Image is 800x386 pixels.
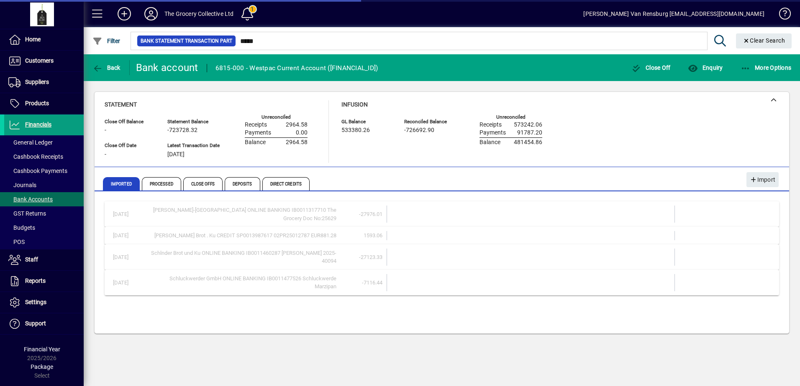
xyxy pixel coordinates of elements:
span: Close Offs [183,177,223,190]
span: Receipts [479,122,502,128]
span: Receipts [245,122,267,128]
label: Unreconciled [262,114,291,120]
span: - [105,151,106,158]
span: -7116.44 [362,279,382,286]
span: Budgets [8,224,35,231]
span: Latest Transaction Date [167,143,220,148]
mat-expansion-panel-header: [DATE]Schluckwerder GmbH ONLINE BANKING IB0011477526 Schluckwerde Marzipan-7116.44 [105,270,779,295]
span: -27976.01 [359,211,382,217]
span: Deposits [225,177,260,190]
span: 2964.58 [286,122,308,128]
a: General Ledger [4,135,84,150]
span: Customers [25,57,54,64]
td: [DATE] [109,249,148,266]
span: 573242.06 [514,122,542,128]
span: Direct Credits [262,177,310,190]
a: Cashbook Receipts [4,150,84,164]
a: GST Returns [4,206,84,221]
span: [DATE] [167,151,185,158]
span: 91787.20 [517,130,542,136]
a: Bank Accounts [4,192,84,206]
span: Payments [479,130,506,136]
span: Enquiry [688,64,723,71]
span: Balance [479,139,500,146]
span: GST Returns [8,210,46,217]
a: Customers [4,51,84,71]
a: Suppliers [4,72,84,93]
button: Clear [736,33,792,48]
span: Cashbook Receipts [8,153,63,160]
span: Import [750,173,775,187]
span: Processed [142,177,181,190]
div: Bank account [136,61,198,74]
button: More Options [738,60,794,75]
a: Knowledge Base [773,2,790,29]
span: Payments [245,130,271,136]
button: Add [111,6,138,21]
div: Schluckwerder GmbH ONLINE BANKING IB0011477526 Schluckwerde Marzipan [148,274,336,291]
a: Staff [4,249,84,270]
button: Filter [90,33,123,48]
span: GL Balance [341,119,392,124]
span: Close Off Date [105,143,155,148]
span: Reconciled Balance [404,119,454,124]
span: Reports [25,277,46,284]
a: POS [4,235,84,249]
span: Imported [103,177,140,190]
span: Suppliers [25,79,49,85]
button: Close Off [629,60,673,75]
mat-expansion-panel-header: [DATE][PERSON_NAME] Brot . Ku CREDIT SP0013987617 02PR25012787 EUR881.281593.06 [105,227,779,244]
span: Filter [92,38,121,44]
span: Bank Accounts [8,196,53,203]
mat-expansion-panel-header: [DATE][PERSON_NAME]-[GEOGRAPHIC_DATA] ONLINE BANKING IB0011317710 The Grocery Doc No:25629-27976.01 [105,201,779,227]
a: Reports [4,271,84,292]
button: Enquiry [686,60,725,75]
a: Budgets [4,221,84,235]
span: Journals [8,182,36,188]
td: [DATE] [109,231,148,240]
div: Schluender-germany ONLINE BANKING IB0011317710 The Grocery Doc No:25629 [148,206,336,222]
span: Cashbook Payments [8,168,67,174]
button: Back [90,60,123,75]
span: Products [25,100,49,107]
span: Statement Balance [167,119,220,124]
span: Close Off Balance [105,119,155,124]
span: -723728.32 [167,127,197,134]
span: -27123.33 [359,254,382,260]
a: Cashbook Payments [4,164,84,178]
span: 481454.86 [514,139,542,146]
div: [PERSON_NAME] Van Rensburg [EMAIL_ADDRESS][DOMAIN_NAME] [583,7,764,20]
td: [DATE] [109,274,148,291]
a: Products [4,93,84,114]
span: Back [92,64,121,71]
button: Import [746,172,779,187]
a: Home [4,29,84,50]
span: Clear Search [743,37,785,44]
a: Settings [4,292,84,313]
span: Close Off [631,64,671,71]
td: [DATE] [109,206,148,223]
a: Support [4,313,84,334]
span: POS [8,239,25,245]
span: Bank Statement Transaction Part [141,37,232,45]
div: 6815-000 - Westpac Current Account ([FINANCIAL_ID]) [215,61,378,75]
span: 0.00 [296,130,308,136]
span: 533380.26 [341,127,370,134]
span: Staff [25,256,38,263]
span: Financial Year [24,346,60,353]
div: The Grocery Collective Ltd [164,7,234,20]
mat-expansion-panel-header: [DATE]Schlnder Brot und Ku ONLINE BANKING IB0011460287 [PERSON_NAME] 2025-40094-27123.33 [105,244,779,270]
span: Balance [245,139,266,146]
span: 1593.06 [364,232,382,239]
span: -726692.90 [404,127,434,134]
div: Schlnder Brot und Ku ONLINE BANKING IB0011460287 Schluender 2025-40094 [148,249,336,265]
span: Financials [25,121,51,128]
span: - [105,127,106,134]
span: Home [25,36,41,43]
label: Unreconciled [496,114,526,120]
span: 2964.58 [286,139,308,146]
div: Schluender Brot Ku CREDIT SP0013987617 02PR25012787 EUR881.28 [148,231,336,240]
span: Package [31,363,53,370]
span: General Ledger [8,139,53,146]
span: Support [25,320,46,327]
